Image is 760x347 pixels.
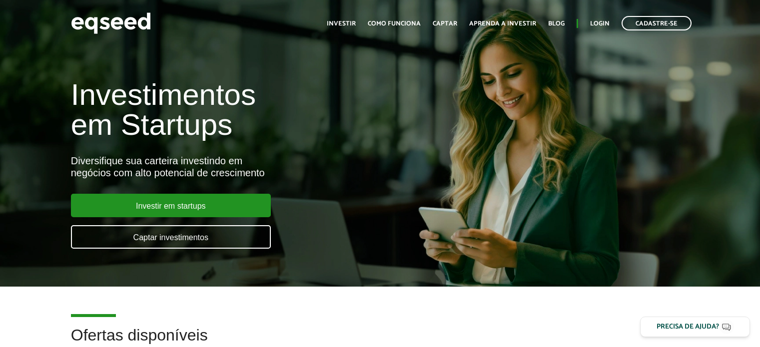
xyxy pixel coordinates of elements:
[71,194,271,217] a: Investir em startups
[548,20,565,27] a: Blog
[622,16,692,30] a: Cadastre-se
[368,20,421,27] a: Como funciona
[327,20,356,27] a: Investir
[590,20,610,27] a: Login
[71,155,436,179] div: Diversifique sua carteira investindo em negócios com alto potencial de crescimento
[433,20,457,27] a: Captar
[71,225,271,249] a: Captar investimentos
[71,80,436,140] h1: Investimentos em Startups
[469,20,536,27] a: Aprenda a investir
[71,10,151,36] img: EqSeed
